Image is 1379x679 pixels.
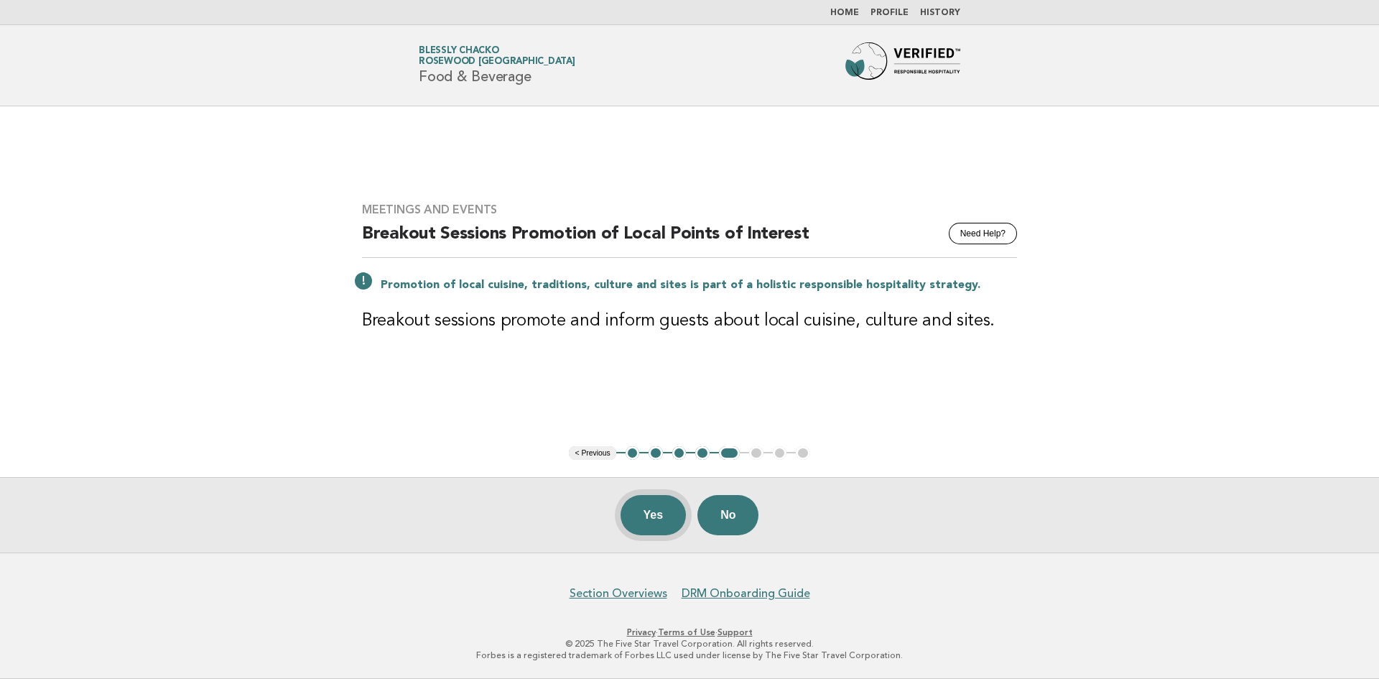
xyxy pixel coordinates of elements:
[362,223,1017,258] h2: Breakout Sessions Promotion of Local Points of Interest
[870,9,909,17] a: Profile
[830,9,859,17] a: Home
[419,46,575,66] a: Blessly chackoRosewood [GEOGRAPHIC_DATA]
[649,446,663,461] button: 2
[627,627,656,637] a: Privacy
[381,278,1017,292] p: Promotion of local cuisine, traditions, culture and sites is part of a holistic responsible hospi...
[718,627,753,637] a: Support
[362,310,1017,333] h3: Breakout sessions promote and inform guests about local cuisine, culture and sites.
[672,446,687,461] button: 3
[570,586,667,601] a: Section Overviews
[362,203,1017,217] h3: Meetings and Events
[419,57,575,67] span: Rosewood [GEOGRAPHIC_DATA]
[569,446,616,461] button: < Previous
[949,223,1017,244] button: Need Help?
[250,638,1129,650] p: © 2025 The Five Star Travel Corporation. All rights reserved.
[250,627,1129,638] p: · ·
[621,495,687,535] button: Yes
[419,47,575,84] h1: Food & Beverage
[626,446,640,461] button: 1
[250,650,1129,661] p: Forbes is a registered trademark of Forbes LLC used under license by The Five Star Travel Corpora...
[695,446,710,461] button: 4
[697,495,758,535] button: No
[682,586,810,601] a: DRM Onboarding Guide
[920,9,960,17] a: History
[719,446,740,461] button: 5
[658,627,715,637] a: Terms of Use
[845,42,960,88] img: Forbes Travel Guide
